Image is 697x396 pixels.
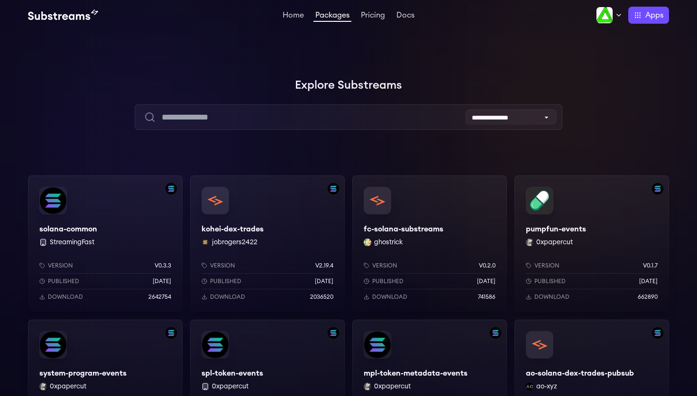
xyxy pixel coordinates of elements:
img: Filter by solana network [490,327,501,339]
p: Download [534,293,569,301]
img: Filter by solana network [328,183,339,194]
span: Apps [645,9,663,21]
button: 0xpapercut [212,382,248,391]
p: v2.19.4 [315,262,333,269]
p: [DATE] [315,277,333,285]
p: v0.2.0 [479,262,495,269]
p: v0.1.7 [643,262,658,269]
button: 0xpapercut [536,238,573,247]
p: Version [372,262,397,269]
a: Docs [394,11,416,21]
a: Pricing [359,11,387,21]
p: 662890 [638,293,658,301]
p: Published [534,277,566,285]
p: Download [372,293,407,301]
p: 741586 [478,293,495,301]
a: Filter by solana networkpumpfun-eventspumpfun-events0xpapercut 0xpapercutVersionv0.1.7Published[D... [514,175,669,312]
p: Version [534,262,559,269]
img: Profile [596,7,613,24]
p: [DATE] [639,277,658,285]
p: v0.3.3 [155,262,171,269]
p: [DATE] [477,277,495,285]
p: 2036520 [310,293,333,301]
p: 2642754 [148,293,171,301]
button: ghostrick [374,238,403,247]
p: [DATE] [153,277,171,285]
img: Substream's logo [28,9,98,21]
p: Download [48,293,83,301]
p: Published [372,277,404,285]
button: StreamingFast [50,238,94,247]
img: Filter by solana network [652,183,663,194]
h1: Explore Substreams [28,76,669,95]
a: Filter by solana networksolana-commonsolana-common StreamingFastVersionv0.3.3Published[DATE]Downl... [28,175,183,312]
a: Packages [313,11,351,22]
p: Version [210,262,235,269]
button: 0xpapercut [50,382,86,391]
button: jobrogers2422 [212,238,257,247]
p: Published [48,277,79,285]
p: Version [48,262,73,269]
button: ao-xyz [536,382,557,391]
a: fc-solana-substreamsfc-solana-substreamsghostrick ghostrickVersionv0.2.0Published[DATE]Download74... [352,175,507,312]
p: Published [210,277,241,285]
a: Home [281,11,306,21]
img: Filter by solana network [165,327,177,339]
button: 0xpapercut [374,382,411,391]
img: Filter by solana network [165,183,177,194]
img: Filter by solana network [652,327,663,339]
a: Filter by solana networkkohei-dex-tradeskohei-dex-tradesjobrogers2422 jobrogers2422Versionv2.19.4... [190,175,345,312]
p: Download [210,293,245,301]
img: Filter by solana network [328,327,339,339]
